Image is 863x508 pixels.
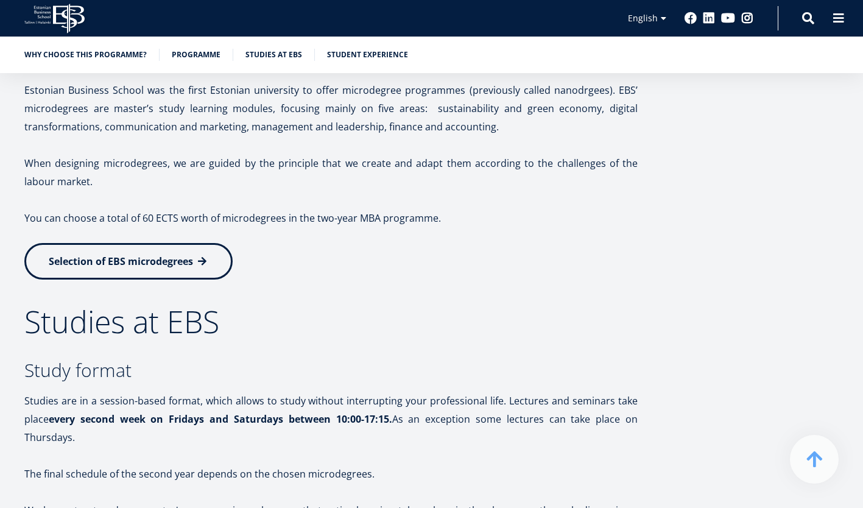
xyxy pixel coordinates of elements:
[14,201,117,212] span: Technology Innovation MBA
[245,49,302,61] a: Studies at EBS
[172,49,220,61] a: Programme
[289,1,328,12] span: Last Name
[49,412,392,426] strong: every second week on Fridays and Saturdays between 10:00-17:15.
[24,243,233,280] a: Selection of EBS microdegrees
[14,169,113,180] span: One-year MBA (in Estonian)
[24,392,638,446] p: Studies are in a session-based format, which allows to study without interrupting your profession...
[24,465,638,483] p: The final schedule of the second year depends on the chosen microdegrees.
[741,12,753,24] a: Instagram
[3,202,11,210] input: Technology Innovation MBA
[24,49,147,61] a: Why choose this programme?
[721,12,735,24] a: Youtube
[24,209,638,227] p: You can choose a total of 60 ECTS worth of microdegrees in the two-year MBA programme.
[685,12,697,24] a: Facebook
[14,185,66,196] span: Two-year MBA
[24,361,638,379] h3: Study format
[3,186,11,194] input: Two-year MBA
[3,170,11,178] input: One-year MBA (in Estonian)
[24,306,638,337] h2: Studies at EBS
[24,81,638,136] p: Estonian Business School was the first Estonian university to offer microdegree programmes (previ...
[24,154,638,191] p: When designing microdegrees, we are guided by the principle that we create and adapt them accordi...
[49,255,193,268] span: Selection of EBS microdegrees
[327,49,408,61] a: Student experience
[703,12,715,24] a: Linkedin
